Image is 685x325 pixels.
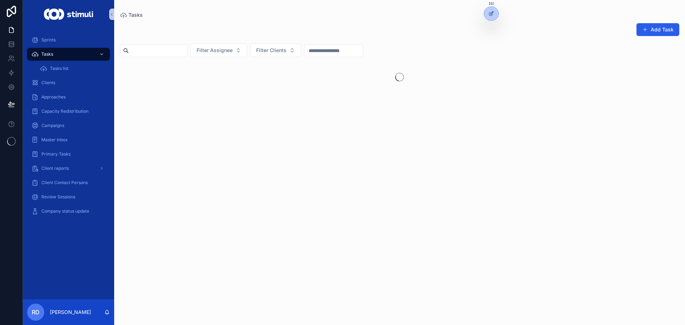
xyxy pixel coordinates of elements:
a: Tasks [27,48,110,61]
a: Tasks list [36,62,110,75]
span: Filter Assignee [197,47,233,54]
a: Master Inbox [27,133,110,146]
a: Approaches [27,91,110,103]
span: Tasks [128,11,143,19]
span: Capacity Redistribution [41,108,88,114]
p: [PERSON_NAME] [50,309,91,316]
a: Client Contact Persons [27,176,110,189]
span: Tasks list [50,66,68,71]
div: scrollable content [23,29,114,227]
a: Company status update [27,205,110,218]
span: Approaches [41,94,66,100]
span: Review Sessions [41,194,75,200]
a: Primary Tasks [27,148,110,161]
a: Review Sessions [27,191,110,203]
span: Primary Tasks [41,151,71,157]
button: Add Task [636,23,679,36]
span: Tasks [41,51,53,57]
span: Clients [41,80,55,86]
a: Clients [27,76,110,89]
a: Campaigns [27,119,110,132]
span: Master Inbox [41,137,68,143]
a: Sprints [27,34,110,46]
a: Capacity Redistribution [27,105,110,118]
img: App logo [44,9,93,20]
button: Select Button [191,44,247,57]
a: Client reports [27,162,110,175]
a: Tasks [120,11,143,19]
span: Sprints [41,37,56,43]
span: RD [32,308,40,316]
span: Campaigns [41,123,64,128]
span: Client Contact Persons [41,180,88,186]
button: Select Button [250,44,301,57]
span: Filter Clients [256,47,286,54]
span: Company status update [41,208,89,214]
span: Client reports [41,166,69,171]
